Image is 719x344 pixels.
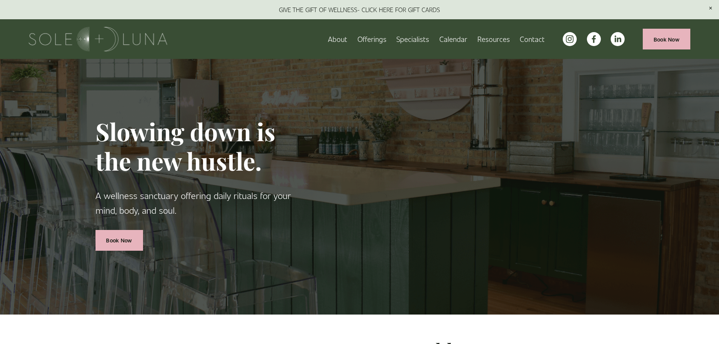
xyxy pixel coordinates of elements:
span: Offerings [357,33,386,45]
h1: Slowing down is the new hustle. [95,117,314,176]
a: Book Now [643,29,690,49]
a: instagram-unauth [563,32,577,46]
a: LinkedIn [611,32,625,46]
p: A wellness sanctuary offering daily rituals for your mind, body, and soul. [95,188,314,217]
a: facebook-unauth [587,32,601,46]
a: About [328,32,347,46]
a: folder dropdown [357,32,386,46]
a: folder dropdown [477,32,510,46]
a: Contact [520,32,545,46]
img: Sole + Luna [29,27,167,51]
span: Resources [477,33,510,45]
a: Calendar [439,32,467,46]
a: Specialists [396,32,429,46]
a: Book Now [95,230,143,251]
